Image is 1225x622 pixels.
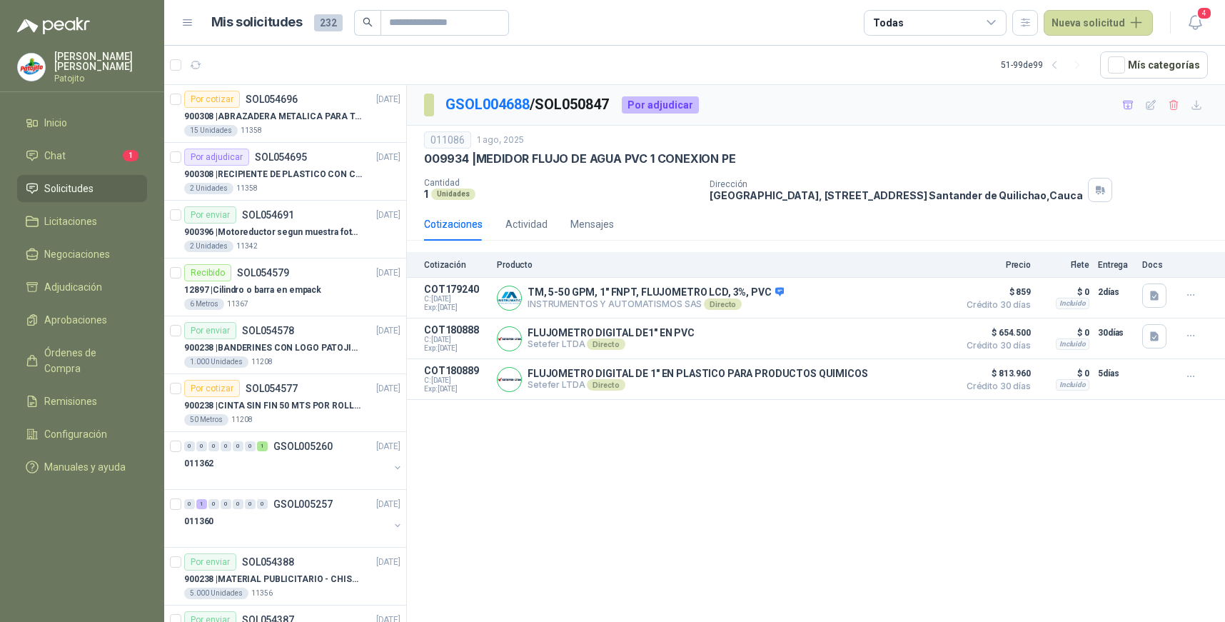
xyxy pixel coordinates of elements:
span: Exp: [DATE] [424,304,488,312]
p: [GEOGRAPHIC_DATA], [STREET_ADDRESS] Santander de Quilichao , Cauca [710,189,1082,201]
div: Cotizaciones [424,216,483,232]
span: Exp: [DATE] [424,385,488,393]
p: [PERSON_NAME] [PERSON_NAME] [54,51,147,71]
a: Por enviarSOL054578[DATE] 900238 |BANDERINES CON LOGO PATOJITO - VER DOC ADJUNTO1.000 Unidades11208 [164,316,406,374]
p: $ 0 [1039,284,1089,301]
div: Por enviar [184,206,236,224]
div: Recibido [184,264,231,281]
p: 30 días [1098,324,1134,341]
p: [DATE] [376,93,400,106]
span: Remisiones [44,393,97,409]
div: Directo [704,299,742,310]
div: 0 [233,441,243,451]
p: Docs [1142,260,1171,270]
p: 5 días [1098,365,1134,382]
p: 009934 | MEDIDOR FLUJO DE AGUA PVC 1 CONEXION PE [424,151,736,166]
p: [DATE] [376,440,400,453]
div: Incluido [1056,338,1089,350]
span: $ 859 [959,284,1031,301]
a: Configuración [17,421,147,448]
span: $ 813.960 [959,365,1031,382]
p: [DATE] [376,324,400,338]
a: Por enviarSOL054691[DATE] 900396 |Motoreductor segun muestra fotográfica2 Unidades11342 [164,201,406,259]
div: 0 [184,499,195,509]
a: 0 1 0 0 0 0 0 GSOL005257[DATE] 011360 [184,496,403,541]
button: Mís categorías [1100,51,1208,79]
div: Por cotizar [184,380,240,397]
div: 15 Unidades [184,125,238,136]
span: $ 654.500 [959,324,1031,341]
span: Crédito 30 días [959,382,1031,391]
div: 5.000 Unidades [184,588,248,599]
span: search [363,17,373,27]
div: Todas [873,15,903,31]
div: 0 [196,441,207,451]
p: SOL054695 [255,152,307,162]
p: Precio [959,260,1031,270]
img: Company Logo [498,368,521,391]
p: Dirección [710,179,1082,189]
p: Flete [1039,260,1089,270]
span: C: [DATE] [424,295,488,304]
p: 900396 | Motoreductor segun muestra fotográfica [184,226,362,239]
p: COT179240 [424,284,488,295]
a: Manuales y ayuda [17,453,147,481]
span: Licitaciones [44,214,97,229]
p: [DATE] [376,209,400,222]
div: 1 [257,441,268,451]
p: 11356 [251,588,273,599]
span: C: [DATE] [424,336,488,344]
p: [DATE] [376,498,400,511]
p: 2 días [1098,284,1134,301]
button: Nueva solicitud [1044,10,1153,36]
a: Por adjudicarSOL054695[DATE] 900308 |RECIPIENTE DE PLASTICO CON CAPACIDAD DE 1.8 LT PARA LA EXTRA... [164,143,406,201]
div: 2 Unidades [184,241,233,252]
p: SOL054691 [242,210,294,220]
p: SOL054696 [246,94,298,104]
p: [DATE] [376,556,400,569]
p: SOL054579 [237,268,289,278]
p: Setefer LTDA [528,379,868,391]
div: Por adjudicar [622,96,699,114]
span: Configuración [44,426,107,442]
p: 11342 [236,241,258,252]
span: 232 [314,14,343,31]
p: 900238 | CINTA SIN FIN 50 MTS POR ROLLO - VER DOC ADJUNTO [184,399,362,413]
div: 0 [245,441,256,451]
span: Chat [44,148,66,164]
a: Inicio [17,109,147,136]
img: Logo peakr [17,17,90,34]
p: GSOL005257 [273,499,333,509]
p: 11208 [231,414,253,426]
div: Incluido [1056,298,1089,309]
span: Inicio [44,115,67,131]
span: C: [DATE] [424,376,488,385]
p: [DATE] [376,151,400,164]
a: Licitaciones [17,208,147,235]
div: 1.000 Unidades [184,356,248,368]
a: Por enviarSOL054388[DATE] 900238 |MATERIAL PUBLICITARIO - CHISPA PATOJITO VER ADJUNTO5.000 Unidad... [164,548,406,606]
div: Por adjudicar [184,149,249,166]
a: Chat1 [17,142,147,169]
div: 0 [208,441,219,451]
p: SOL054577 [246,383,298,393]
p: [DATE] [376,382,400,396]
div: Actividad [505,216,548,232]
div: 0 [257,499,268,509]
a: Aprobaciones [17,306,147,333]
div: Por enviar [184,553,236,571]
p: Entrega [1098,260,1134,270]
span: Manuales y ayuda [44,459,126,475]
div: 1 [196,499,207,509]
div: Mensajes [570,216,614,232]
a: Por cotizarSOL054577[DATE] 900238 |CINTA SIN FIN 50 MTS POR ROLLO - VER DOC ADJUNTO50 Metros11208 [164,374,406,432]
p: 11358 [236,183,258,194]
span: Crédito 30 días [959,301,1031,309]
p: 900238 | BANDERINES CON LOGO PATOJITO - VER DOC ADJUNTO [184,341,362,355]
div: Unidades [431,189,475,200]
p: 900308 | ABRAZADERA METALICA PARA TAPA DE TAMBOR DE PLASTICO DE 50 LT [184,110,362,124]
p: 11358 [241,125,262,136]
h1: Mis solicitudes [211,12,303,33]
p: SOL054578 [242,326,294,336]
p: TM, 5-50 GPM, 1" FNPT, FLUJOMETRO LCD, 3%, PVC [528,286,784,299]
